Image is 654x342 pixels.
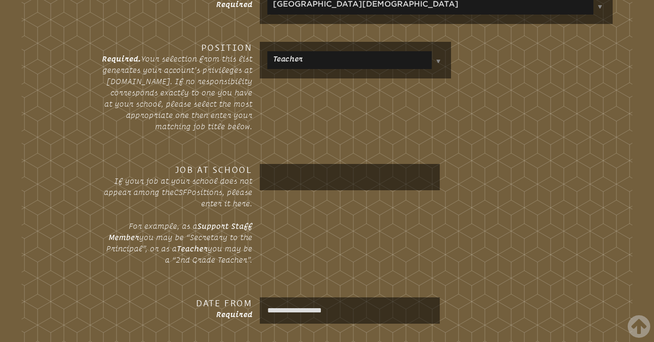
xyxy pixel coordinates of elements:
[102,42,252,53] h3: Position
[216,310,252,319] span: Required
[102,297,252,309] h3: Date From
[269,51,303,66] a: Teacher
[102,164,252,175] h3: Job at School
[174,188,187,196] span: CSF
[102,53,252,132] p: Your selection from this list generates your account’s privileges at [DOMAIN_NAME]. If no respons...
[102,54,141,63] span: Required.
[109,222,252,241] strong: Support Staff Member
[102,175,252,265] p: If your job at your school does not appear among the Positions, please enter it here. For example...
[177,244,208,253] strong: Teacher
